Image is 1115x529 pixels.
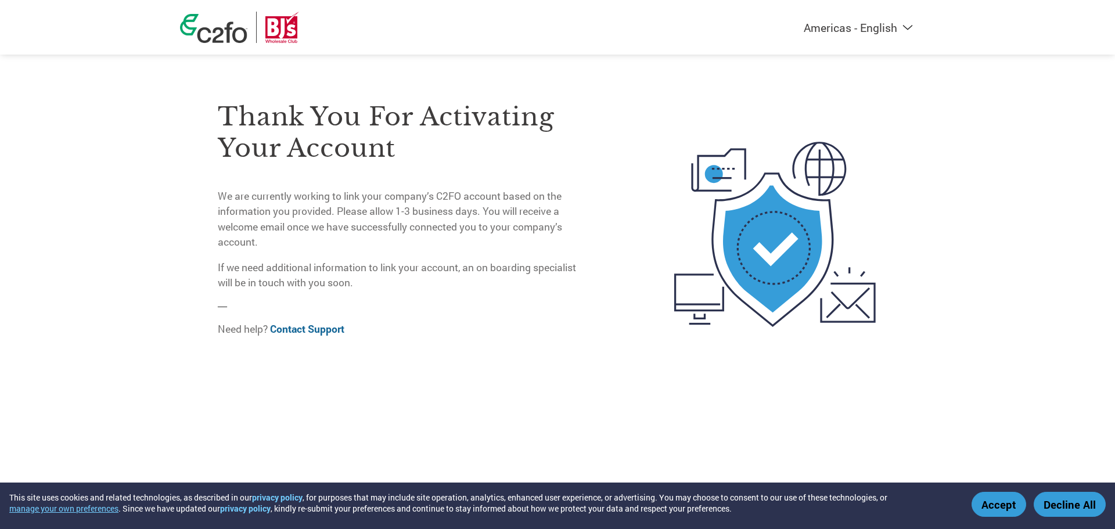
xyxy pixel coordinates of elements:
div: — [218,76,585,347]
a: privacy policy [220,503,271,514]
a: privacy policy [252,492,303,503]
img: activated [653,76,897,393]
h3: Thank you for activating your account [218,101,585,164]
img: BJ’s Wholesale Club [265,12,299,43]
div: This site uses cookies and related technologies, as described in our , for purposes that may incl... [9,492,955,514]
button: Decline All [1034,492,1106,517]
a: Contact Support [270,322,344,336]
p: Need help? [218,322,585,337]
p: If we need additional information to link your account, an on boarding specialist will be in touc... [218,260,585,291]
p: We are currently working to link your company’s C2FO account based on the information you provide... [218,189,585,250]
img: c2fo logo [180,14,247,43]
button: Accept [972,492,1026,517]
button: manage your own preferences [9,503,118,514]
